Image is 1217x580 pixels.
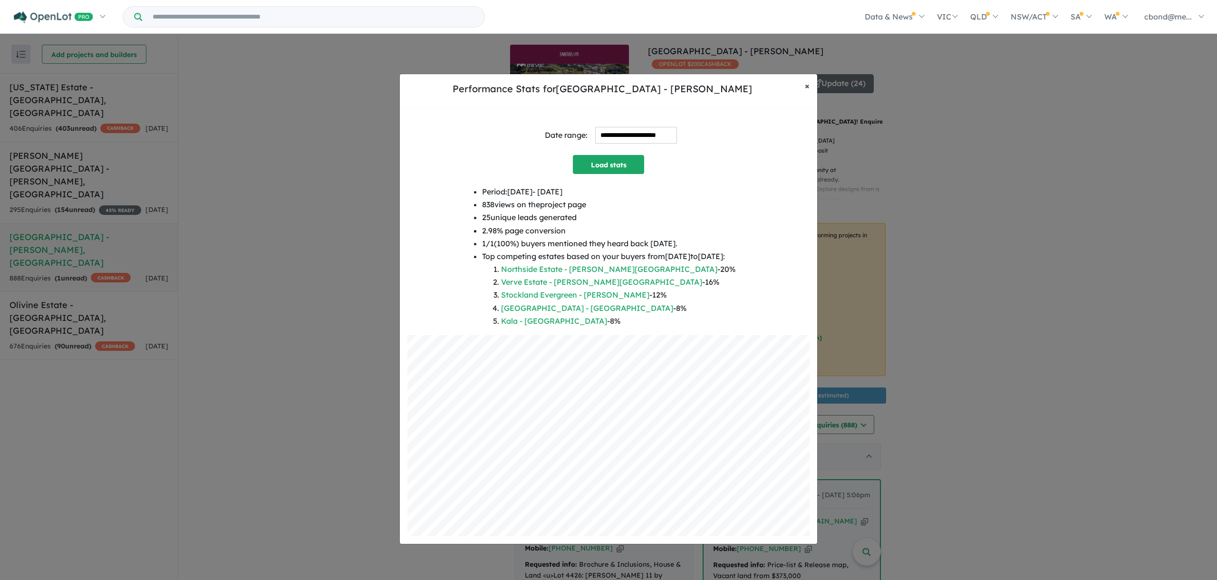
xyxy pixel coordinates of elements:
button: Load stats [573,155,644,174]
li: - 8 % [501,315,735,328]
span: cbond@me... [1144,12,1192,21]
h5: Performance Stats for [GEOGRAPHIC_DATA] - [PERSON_NAME] [407,82,797,96]
li: - 20 % [501,263,735,276]
div: Date range: [545,129,588,142]
li: 25 unique leads generated [482,211,735,224]
a: Northside Estate - [PERSON_NAME][GEOGRAPHIC_DATA] [501,264,717,274]
li: 838 views on the project page [482,198,735,211]
input: Try estate name, suburb, builder or developer [144,7,483,27]
a: Verve Estate - [PERSON_NAME][GEOGRAPHIC_DATA] [501,277,702,287]
a: Kala - [GEOGRAPHIC_DATA] [501,316,607,326]
li: Period: [DATE] - [DATE] [482,185,735,198]
li: 2.98 % page conversion [482,224,735,237]
span: × [805,80,810,91]
a: [GEOGRAPHIC_DATA] - [GEOGRAPHIC_DATA] [501,303,673,313]
li: - 12 % [501,289,735,301]
a: Stockland Evergreen - [PERSON_NAME] [501,290,649,300]
li: - 8 % [501,302,735,315]
li: Top competing estates based on your buyers from [DATE] to [DATE] : [482,250,735,328]
img: Openlot PRO Logo White [14,11,93,23]
li: - 16 % [501,276,735,289]
li: 1 / 1 ( 100 %) buyers mentioned they heard back [DATE]. [482,237,735,250]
